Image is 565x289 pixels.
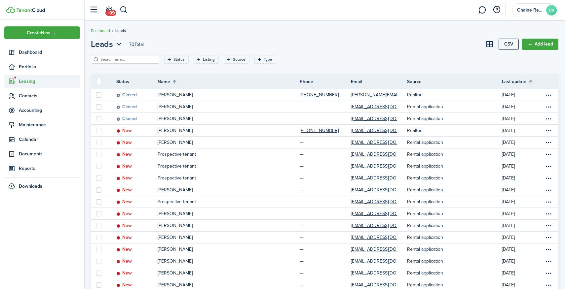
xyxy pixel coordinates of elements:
[545,115,553,123] button: Open menu
[407,243,502,255] a: Rental application
[351,101,407,112] a: [EMAIL_ADDRESS][DOMAIN_NAME]
[300,255,351,267] a: —
[351,103,424,110] a: [EMAIL_ADDRESS][DOMAIN_NAME]
[158,78,300,85] th: Sort
[407,186,443,193] p: Rental application
[351,258,424,265] a: [EMAIL_ADDRESS][DOMAIN_NAME]
[19,107,80,114] span: Accounting
[502,198,515,205] p: [DATE]
[4,26,80,39] button: Open menu
[120,4,128,16] button: Search
[116,247,132,252] status: New
[502,184,545,196] a: [DATE]
[545,198,553,206] button: Open menu
[300,208,351,219] a: —
[407,267,502,279] a: Rental application
[158,137,300,148] a: [PERSON_NAME]
[545,269,553,277] button: Open menu
[158,243,300,255] a: [PERSON_NAME]
[351,113,407,124] a: [EMAIL_ADDRESS][DOMAIN_NAME]
[173,56,185,62] filter-tag-label: Status
[502,127,515,134] p: [DATE]
[116,152,132,157] status: New
[545,281,553,289] button: Open menu
[116,223,132,228] status: New
[158,184,300,196] a: [PERSON_NAME]
[502,113,545,124] a: [DATE]
[545,245,553,253] button: Open menu
[254,55,276,64] filter-tag: Open filter
[545,113,558,124] a: Open menu
[407,127,422,134] p: Realtor
[351,139,424,146] a: [EMAIL_ADDRESS][DOMAIN_NAME]
[351,208,407,219] a: [EMAIL_ADDRESS][DOMAIN_NAME]
[351,222,424,229] a: [EMAIL_ADDRESS][DOMAIN_NAME]
[407,160,502,172] a: Rental application
[158,139,193,146] p: [PERSON_NAME]
[91,38,123,50] button: Leads
[545,103,553,111] button: Open menu
[351,234,424,241] a: [EMAIL_ADDRESS][DOMAIN_NAME]
[407,222,443,229] p: Rental application
[300,243,351,255] a: —
[502,210,515,217] p: [DATE]
[502,196,545,208] a: [DATE]
[19,63,80,70] span: Portfolio
[407,281,443,288] p: Rental application
[351,91,459,98] a: [PERSON_NAME][EMAIL_ADDRESS][DOMAIN_NAME]
[4,46,80,59] a: Dashboard
[116,196,158,208] a: New
[158,198,196,205] p: Prospective tenant
[351,148,407,160] a: [EMAIL_ADDRESS][DOMAIN_NAME]
[502,246,515,253] p: [DATE]
[116,172,158,184] a: New
[502,255,545,267] a: [DATE]
[300,220,351,231] a: —
[491,4,502,16] button: Open resource center
[351,267,407,279] a: [EMAIL_ADDRESS][DOMAIN_NAME]
[158,91,193,98] p: [PERSON_NAME]
[407,270,443,276] p: Rental application
[351,172,407,184] a: [EMAIL_ADDRESS][DOMAIN_NAME]
[502,160,545,172] a: [DATE]
[502,89,545,101] a: [DATE]
[300,127,339,134] a: [PHONE_NUMBER]
[158,222,193,229] p: [PERSON_NAME]
[545,210,553,218] button: Open menu
[116,199,132,205] status: New
[522,39,558,50] a: Add lead
[502,208,545,219] a: [DATE]
[407,208,502,219] a: Rental application
[502,101,545,112] a: [DATE]
[158,101,300,112] a: [PERSON_NAME]
[19,165,80,172] span: Reports
[545,91,553,99] button: Open menu
[502,163,515,170] p: [DATE]
[91,28,110,34] a: Dashboard
[545,174,553,182] button: Open menu
[116,259,132,264] status: New
[194,55,219,64] filter-tag: Open filter
[407,258,443,265] p: Rental application
[300,232,351,243] a: —
[6,7,15,13] img: TenantCloud
[116,101,158,112] a: Closed
[502,222,515,229] p: [DATE]
[91,38,113,50] span: Leads
[407,175,443,181] p: Rental application
[116,232,158,243] a: New
[351,243,407,255] a: [EMAIL_ADDRESS][DOMAIN_NAME]
[116,176,132,181] status: New
[105,10,116,16] span: +99
[407,234,443,241] p: Rental application
[116,89,158,101] a: Closed
[407,255,502,267] a: Rental application
[129,41,144,48] header-page-total: 70 Total
[158,196,300,208] a: Prospective tenant
[545,172,558,184] a: Open menu
[407,103,443,110] p: Rental application
[158,267,300,279] a: [PERSON_NAME]
[300,91,339,98] a: [PHONE_NUMBER]
[545,137,558,148] a: Open menu
[351,115,424,122] a: [EMAIL_ADDRESS][DOMAIN_NAME]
